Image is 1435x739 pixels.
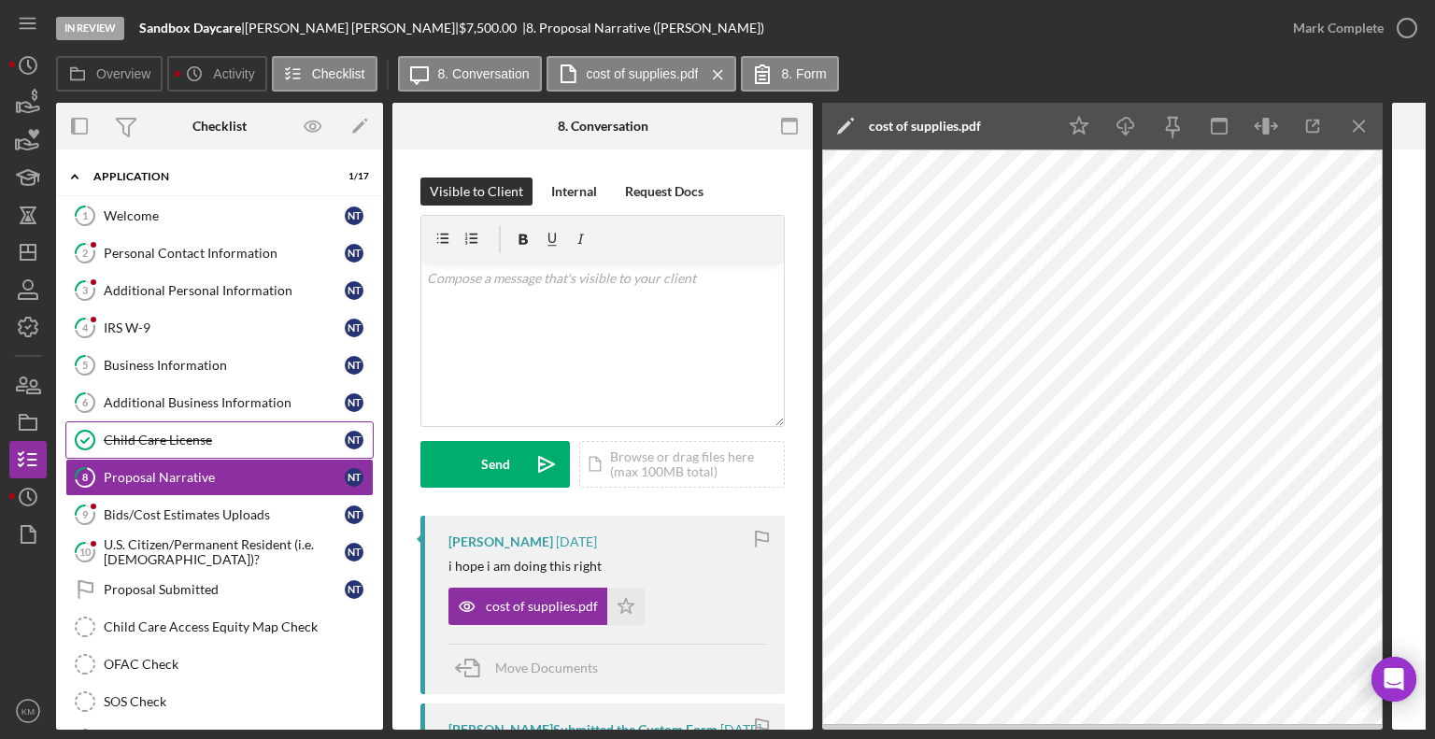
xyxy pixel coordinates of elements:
div: Additional Personal Information [104,283,345,298]
div: SOS Check [104,694,373,709]
div: Child Care License [104,433,345,448]
div: IRS W-9 [104,320,345,335]
div: | [139,21,245,36]
div: N T [345,281,363,300]
div: Checklist [192,119,247,134]
time: 2025-07-16 20:31 [556,534,597,549]
text: KM [21,706,35,717]
div: [PERSON_NAME] [PERSON_NAME] | [245,21,459,36]
div: | 8. Proposal Narrative ([PERSON_NAME]) [522,21,764,36]
div: i hope i am doing this right [448,559,602,574]
button: 8. Conversation [398,56,542,92]
div: In Review [56,17,124,40]
div: N T [345,580,363,599]
div: Business Information [104,358,345,373]
label: 8. Conversation [438,66,530,81]
div: Child Care Access Equity Map Check [104,619,373,634]
tspan: 2 [82,247,88,259]
a: 6Additional Business InformationNT [65,384,374,421]
div: N T [345,319,363,337]
a: 3Additional Personal InformationNT [65,272,374,309]
div: N T [345,431,363,449]
div: N T [345,206,363,225]
a: 1WelcomeNT [65,197,374,234]
div: Proposal Submitted [104,582,345,597]
div: Welcome [104,208,345,223]
a: Proposal SubmittedNT [65,571,374,608]
button: 8. Form [741,56,838,92]
tspan: 4 [82,321,89,334]
a: Child Care Access Equity Map Check [65,608,374,646]
label: 8. Form [781,66,826,81]
div: 1 / 17 [335,171,369,182]
button: KM [9,692,47,730]
tspan: 3 [82,284,88,296]
div: Mark Complete [1293,9,1384,47]
div: N T [345,505,363,524]
div: N T [345,244,363,263]
div: N T [345,543,363,561]
label: cost of supplies.pdf [587,66,699,81]
div: N T [345,393,363,412]
label: Checklist [312,66,365,81]
button: Overview [56,56,163,92]
time: 2025-07-16 19:11 [720,722,761,737]
button: Activity [167,56,266,92]
div: Personal Contact Information [104,246,345,261]
button: Move Documents [448,645,617,691]
tspan: 8 [82,471,88,483]
button: cost of supplies.pdf [547,56,737,92]
div: Send [481,441,510,488]
tspan: 5 [82,359,88,371]
div: 8. Conversation [558,119,648,134]
tspan: 9 [82,508,89,520]
div: Request Docs [625,178,703,206]
tspan: 1 [82,209,88,221]
a: 5Business InformationNT [65,347,374,384]
div: Bids/Cost Estimates Uploads [104,507,345,522]
a: SOS Check [65,683,374,720]
button: Checklist [272,56,377,92]
div: Internal [551,178,597,206]
b: Sandbox Daycare [139,20,241,36]
span: Move Documents [495,660,598,675]
a: 10U.S. Citizen/Permanent Resident (i.e. [DEMOGRAPHIC_DATA])?NT [65,533,374,571]
label: Activity [213,66,254,81]
a: Child Care LicenseNT [65,421,374,459]
label: Overview [96,66,150,81]
a: 2Personal Contact InformationNT [65,234,374,272]
div: Additional Business Information [104,395,345,410]
button: Visible to Client [420,178,533,206]
button: Request Docs [616,178,713,206]
button: cost of supplies.pdf [448,588,645,625]
div: N T [345,468,363,487]
button: Mark Complete [1274,9,1426,47]
tspan: 10 [79,546,92,558]
a: 9Bids/Cost Estimates UploadsNT [65,496,374,533]
div: Proposal Narrative [104,470,345,485]
a: 8Proposal NarrativeNT [65,459,374,496]
div: $7,500.00 [459,21,522,36]
div: U.S. Citizen/Permanent Resident (i.e. [DEMOGRAPHIC_DATA])? [104,537,345,567]
tspan: 6 [82,396,89,408]
a: 4IRS W-9NT [65,309,374,347]
button: Internal [542,178,606,206]
div: [PERSON_NAME] Submitted the Custom Form [448,722,717,737]
div: Open Intercom Messenger [1371,657,1416,702]
div: N T [345,356,363,375]
div: [PERSON_NAME] [448,534,553,549]
div: OFAC Check [104,657,373,672]
div: cost of supplies.pdf [486,599,598,614]
div: Application [93,171,322,182]
div: cost of supplies.pdf [869,119,981,134]
div: Visible to Client [430,178,523,206]
a: OFAC Check [65,646,374,683]
button: Send [420,441,570,488]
